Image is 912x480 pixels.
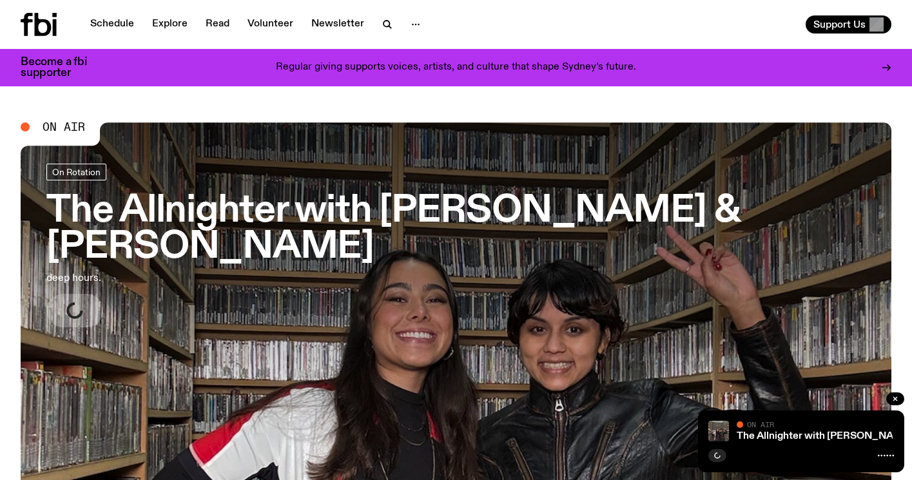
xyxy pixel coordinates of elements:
p: deep hours. [46,271,376,286]
span: On Air [747,420,774,428]
span: On Rotation [52,167,101,177]
a: Read [198,15,237,34]
a: Schedule [82,15,142,34]
button: Support Us [806,15,891,34]
span: Support Us [813,19,866,30]
span: On Air [43,121,85,133]
a: On Rotation [46,164,106,180]
a: Explore [144,15,195,34]
p: Regular giving supports voices, artists, and culture that shape Sydney’s future. [276,62,636,73]
h3: The Allnighter with [PERSON_NAME] & [PERSON_NAME] [46,193,866,265]
a: The Allnighter with [PERSON_NAME] & [PERSON_NAME]deep hours. [46,164,866,327]
a: Newsletter [304,15,372,34]
a: Volunteer [240,15,301,34]
h3: Become a fbi supporter [21,57,103,79]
